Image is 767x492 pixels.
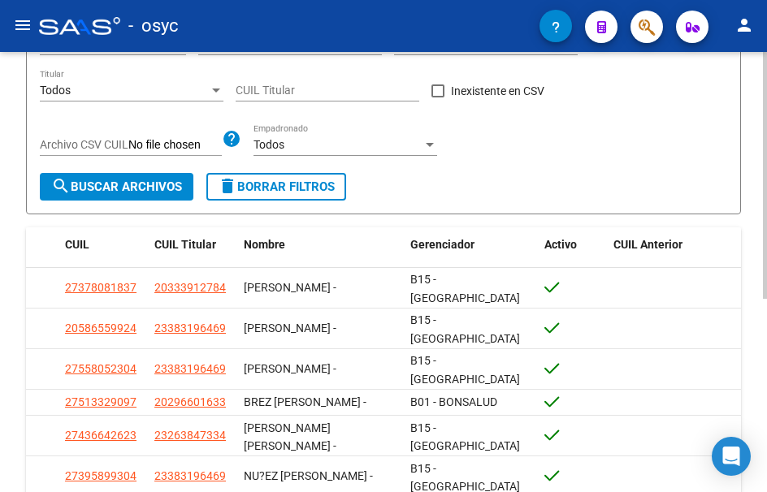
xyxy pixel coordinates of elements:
mat-icon: person [734,15,754,35]
mat-icon: search [51,176,71,196]
span: Inexistente en CSV [451,81,544,101]
span: 23383196469 [154,322,226,334]
datatable-header-cell: CUIL Anterior [607,227,741,262]
datatable-header-cell: Activo [538,227,607,262]
span: 20296601633 [154,395,226,408]
input: Archivo CSV CUIL [128,138,222,153]
span: [PERSON_NAME] - [244,362,336,375]
span: BREZ [PERSON_NAME] - [244,395,366,408]
span: Gerenciador [410,238,474,251]
span: 20586559924 [65,322,136,334]
span: Nombre [244,238,285,251]
span: Todos [40,84,71,97]
span: CUIL Titular [154,238,216,251]
span: B01 - BONSALUD [410,395,497,408]
span: [PERSON_NAME] - [244,281,336,294]
span: CUIL [65,238,89,251]
datatable-header-cell: CUIL [58,227,148,262]
button: Buscar Archivos [40,173,193,201]
span: Borrar Filtros [218,179,335,194]
span: [PERSON_NAME] [PERSON_NAME] - [244,421,336,453]
span: 27513329097 [65,395,136,408]
mat-icon: delete [218,176,237,196]
span: Activo [544,238,577,251]
span: 23383196469 [154,362,226,375]
span: NU?EZ [PERSON_NAME] - [244,469,373,482]
span: 27436642623 [65,429,136,442]
span: Archivo CSV CUIL [40,138,128,151]
span: Todos [253,138,284,151]
span: - osyc [128,8,179,44]
span: 20333912784 [154,281,226,294]
datatable-header-cell: Nombre [237,227,404,262]
span: CUIL Anterior [613,238,682,251]
mat-icon: help [222,129,241,149]
span: 27558052304 [65,362,136,375]
span: 23263847334 [154,429,226,442]
span: 23383196469 [154,469,226,482]
datatable-header-cell: Gerenciador [404,227,538,262]
span: B15 - [GEOGRAPHIC_DATA] [410,354,520,386]
span: 27395899304 [65,469,136,482]
span: B15 - [GEOGRAPHIC_DATA] [410,313,520,345]
span: 27378081837 [65,281,136,294]
div: Open Intercom Messenger [712,437,751,476]
span: [PERSON_NAME] - [244,322,336,334]
button: Borrar Filtros [206,173,346,201]
mat-icon: menu [13,15,32,35]
span: B15 - [GEOGRAPHIC_DATA] [410,273,520,304]
datatable-header-cell: CUIL Titular [148,227,237,262]
span: B15 - [GEOGRAPHIC_DATA] [410,421,520,453]
span: Buscar Archivos [51,179,182,194]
